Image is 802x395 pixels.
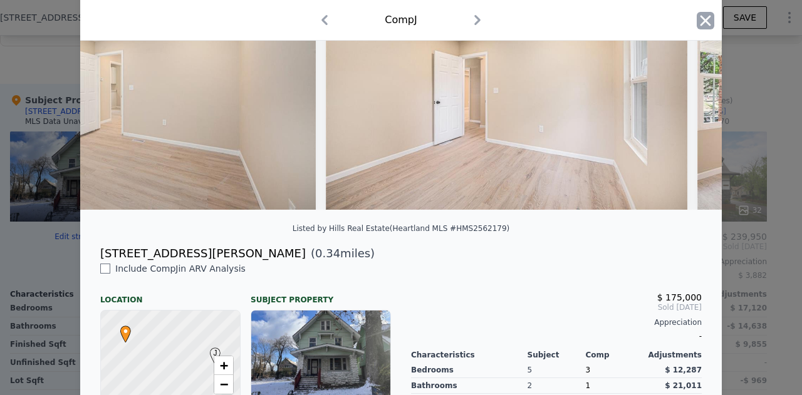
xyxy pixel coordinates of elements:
span: ( miles) [306,245,375,262]
div: - [411,327,702,345]
div: [STREET_ADDRESS][PERSON_NAME] [100,245,306,262]
div: Comp [585,350,643,360]
div: Appreciation [411,317,702,327]
span: • [117,322,134,341]
div: Subject Property [251,285,391,305]
span: Include Comp J in ARV Analysis [110,264,251,274]
span: J [207,347,224,359]
span: Sold [DATE] [411,302,702,312]
a: Zoom in [214,356,233,375]
div: J [207,347,214,355]
span: 3 [585,366,590,374]
div: Comp J [385,13,417,28]
div: • [117,326,125,333]
div: 1 [585,378,643,394]
span: $ 12,287 [665,366,702,374]
div: 5 [528,362,586,378]
div: Characteristics [411,350,528,360]
div: 2 [528,378,586,394]
span: $ 175,000 [657,292,702,302]
div: Location [100,285,241,305]
span: + [220,357,228,373]
span: $ 21,011 [665,381,702,390]
span: − [220,376,228,392]
div: Bathrooms [411,378,528,394]
div: Subject [528,350,586,360]
div: Adjustments [643,350,702,360]
div: Listed by Hills Real Estate (Heartland MLS #HMS2562179) [293,224,510,233]
span: 0.34 [315,247,340,260]
div: Bedrooms [411,362,528,378]
a: Zoom out [214,375,233,394]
